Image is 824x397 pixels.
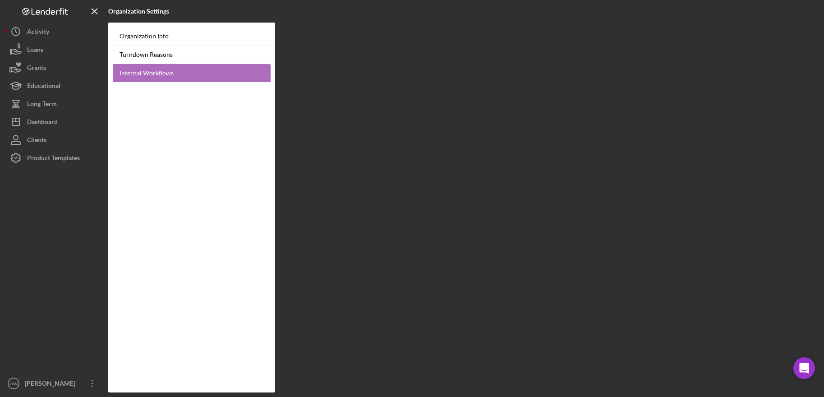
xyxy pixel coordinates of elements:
[5,131,104,149] button: Clients
[27,113,58,133] div: Dashboard
[5,374,104,392] button: OW[PERSON_NAME]
[5,41,104,59] button: Loans
[5,77,104,95] button: Educational
[113,46,271,64] a: Turndown Reasons
[27,59,46,79] div: Grants
[108,8,169,15] b: Organization Settings
[5,23,104,41] button: Activity
[27,149,80,169] div: Product Templates
[27,41,43,61] div: Loans
[27,95,57,115] div: Long-Term
[5,95,104,113] button: Long-Term
[793,357,815,379] div: Open Intercom Messenger
[113,27,271,46] a: Organization Info
[27,23,49,43] div: Activity
[23,374,81,395] div: [PERSON_NAME]
[10,381,18,386] text: OW
[5,149,104,167] button: Product Templates
[27,131,46,151] div: Clients
[5,59,104,77] button: Grants
[27,77,60,97] div: Educational
[5,113,104,131] button: Dashboard
[113,64,271,83] a: Internal Workflows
